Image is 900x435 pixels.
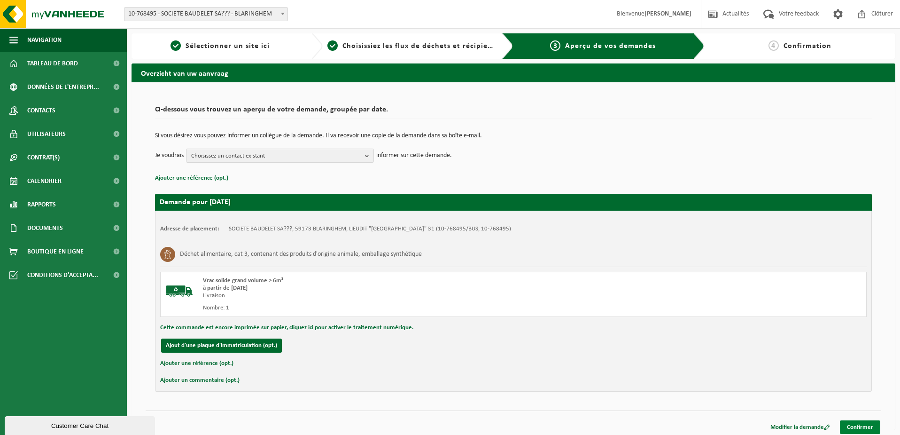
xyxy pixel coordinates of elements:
[376,149,452,163] p: informer sur cette demande.
[27,122,66,146] span: Utilisateurs
[124,7,288,21] span: 10-768495 - SOCIETE BAUDELET SA??? - BLARINGHEM
[327,40,338,51] span: 2
[203,277,283,284] span: Vrac solide grand volume > 6m³
[136,40,304,52] a: 1Sélectionner un site ici
[155,149,184,163] p: Je voudrais
[27,216,63,240] span: Documents
[160,374,240,387] button: Ajouter un commentaire (opt.)
[5,414,157,435] iframe: chat widget
[161,339,282,353] button: Ajout d'une plaque d'immatriculation (opt.)
[840,420,880,434] a: Confirmer
[160,198,231,206] strong: Demande pour [DATE]
[203,292,551,300] div: Livraison
[203,304,551,312] div: Nombre: 1
[27,52,78,75] span: Tableau de bord
[160,322,413,334] button: Cette commande est encore imprimée sur papier, cliquez ici pour activer le traitement numérique.
[27,28,62,52] span: Navigation
[27,193,56,216] span: Rapports
[27,75,99,99] span: Données de l'entrepr...
[27,99,55,122] span: Contacts
[165,277,194,305] img: BL-SO-LV.png
[160,357,233,370] button: Ajouter une référence (opt.)
[186,149,374,163] button: Choisissez un contact existant
[160,226,219,232] strong: Adresse de placement:
[784,42,831,50] span: Confirmation
[27,240,84,263] span: Boutique en ligne
[132,63,895,82] h2: Overzicht van uw aanvraag
[180,247,422,262] h3: Déchet alimentaire, cat 3, contenant des produits d'origine animale, emballage synthétique
[644,10,691,17] strong: [PERSON_NAME]
[186,42,270,50] span: Sélectionner un site ici
[155,133,872,139] p: Si vous désirez vous pouvez informer un collègue de la demande. Il va recevoir une copie de la de...
[342,42,499,50] span: Choisissiez les flux de déchets et récipients
[203,285,248,291] strong: à partir de [DATE]
[171,40,181,51] span: 1
[191,149,361,163] span: Choisissez un contact existant
[155,106,872,119] h2: Ci-dessous vous trouvez un aperçu de votre demande, groupée par date.
[565,42,656,50] span: Aperçu de vos demandes
[763,420,837,434] a: Modifier la demande
[327,40,495,52] a: 2Choisissiez les flux de déchets et récipients
[768,40,779,51] span: 4
[27,263,98,287] span: Conditions d'accepta...
[155,172,228,184] button: Ajouter une référence (opt.)
[229,225,511,233] td: SOCIETE BAUDELET SA???, 59173 BLARINGHEM, LIEUDIT "[GEOGRAPHIC_DATA]" 31 (10-768495/BUS, 10-768495)
[550,40,560,51] span: 3
[27,146,60,169] span: Contrat(s)
[27,169,62,193] span: Calendrier
[124,8,287,21] span: 10-768495 - SOCIETE BAUDELET SA??? - BLARINGHEM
